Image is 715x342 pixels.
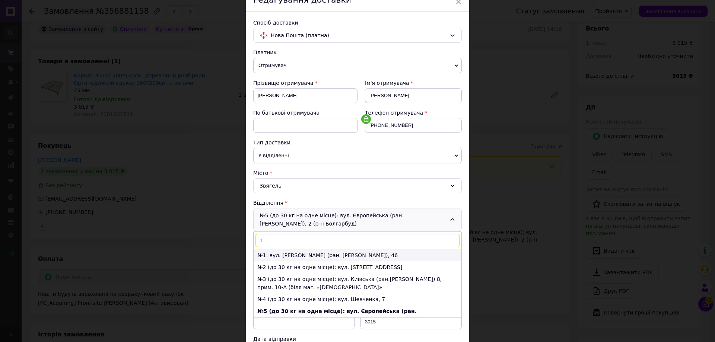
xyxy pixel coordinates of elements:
span: Телефон отримувача [365,110,423,116]
span: По батькові отримувача [253,110,320,116]
span: Тип доставки [253,140,290,146]
input: Знайти [255,234,460,247]
span: Платник [253,49,277,55]
li: №3 (до 30 кг на одне місце): вул. Київська (ран.[PERSON_NAME]) 8, прим. 10-А (біля маг. «[DEMOGRA... [254,273,461,293]
li: №4 (до 30 кг на одне місце): вул. Шевченка, 7 [254,293,461,305]
span: Нова Пошта (платна) [271,31,447,39]
b: №5 (до 30 кг на одне місце): вул. Європейська (ран. [PERSON_NAME]), 2 (р-н Болгарбуд) [257,308,417,322]
span: Прізвище отримувача [253,80,314,86]
li: №2 (до 30 кг на одне місце): вул. [STREET_ADDRESS] [254,261,461,273]
div: №5 (до 30 кг на одне місце): вул. Європейська (ран. [PERSON_NAME]), 2 (р-н Болгарбуд) [253,208,462,231]
div: Спосіб доставки [253,19,462,26]
div: Звягель [253,178,462,193]
span: У відділенні [253,148,462,163]
div: Місто [253,169,462,177]
span: Ім'я отримувача [365,80,409,86]
div: Відділення [253,199,462,207]
span: Отримувач [253,58,462,73]
li: №1: вул. [PERSON_NAME] (ран. [PERSON_NAME]), 46 [254,249,461,261]
input: +380 [365,118,462,133]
